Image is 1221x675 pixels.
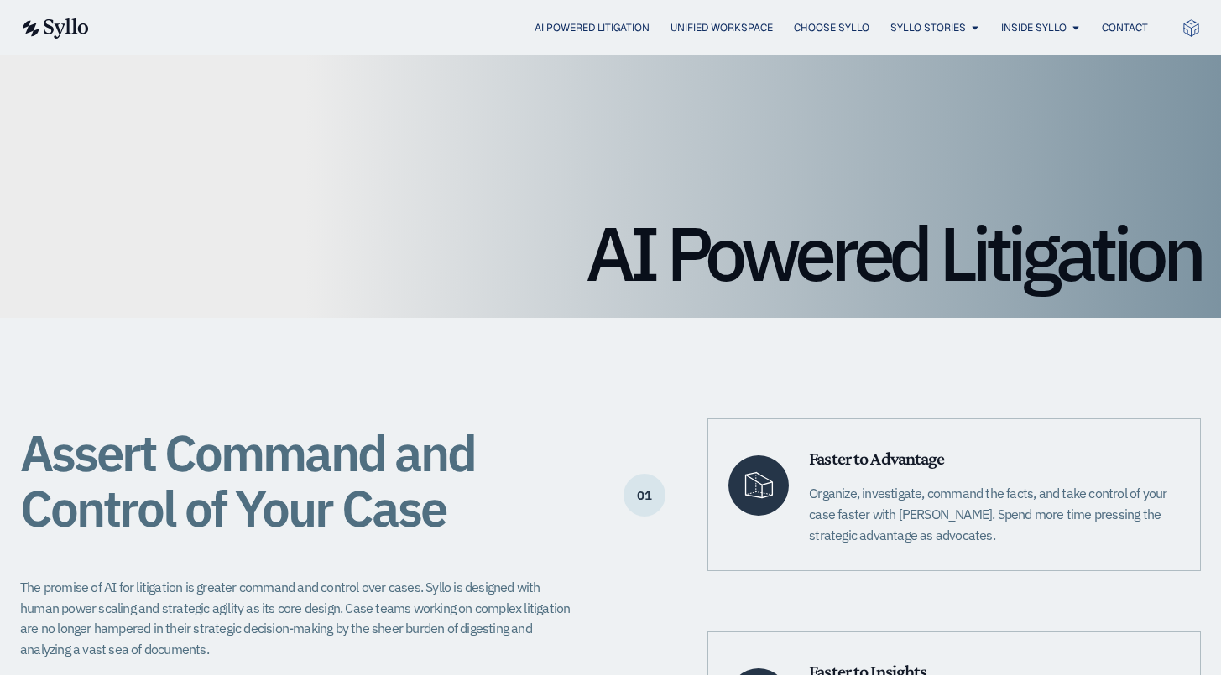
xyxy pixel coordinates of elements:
[809,483,1180,545] p: Organize, investigate, command the facts, and take control of your case faster with [PERSON_NAME]...
[123,20,1148,36] nav: Menu
[535,20,650,35] a: AI Powered Litigation
[1102,20,1148,35] a: Contact
[20,577,577,660] p: The promise of AI for litigation is greater command and control over cases. Syllo is designed wit...
[20,419,475,541] span: Assert Command and Control of Your Case
[794,20,869,35] a: Choose Syllo
[20,215,1201,291] h1: AI Powered Litigation
[624,495,665,496] p: 01
[809,448,944,469] span: Faster to Advantage
[671,20,773,35] a: Unified Workspace
[123,20,1148,36] div: Menu Toggle
[890,20,966,35] a: Syllo Stories
[20,18,89,39] img: syllo
[1001,20,1067,35] a: Inside Syllo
